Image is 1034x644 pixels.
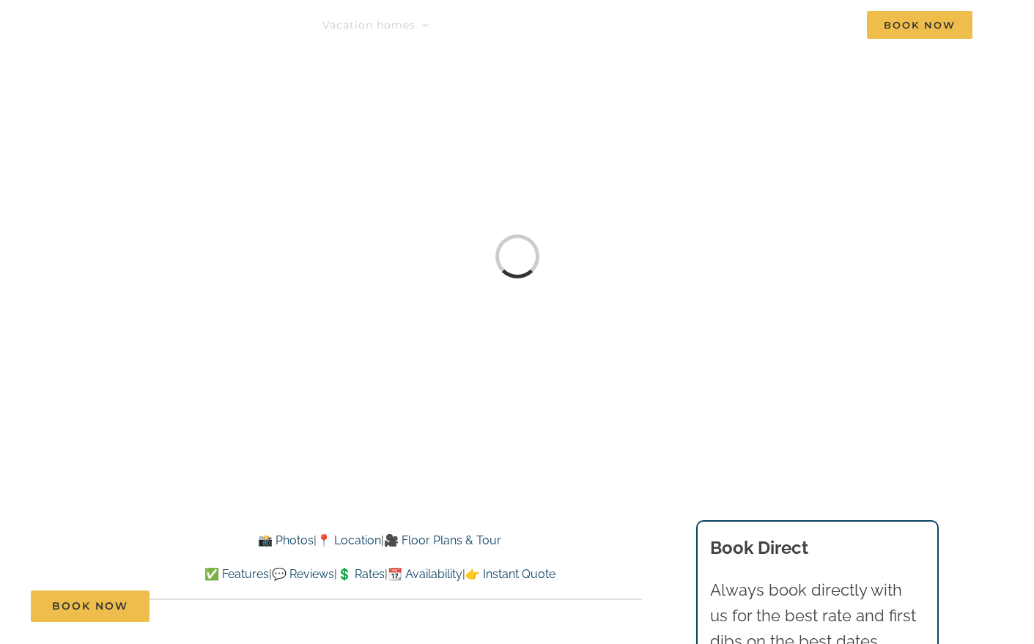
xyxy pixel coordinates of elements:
[706,20,741,30] span: About
[272,567,334,581] a: 💬 Reviews
[322,20,416,30] span: Vacation homes
[462,10,550,40] a: Things to do
[62,14,310,47] img: Branson Family Retreats Logo
[388,567,462,581] a: 📆 Availability
[583,10,673,40] a: Deals & More
[258,533,314,547] a: 📸 Photos
[788,10,834,40] a: Contact
[462,20,536,30] span: Things to do
[706,10,755,40] a: About
[322,10,972,40] nav: Main Menu
[488,228,545,285] div: Loading...
[317,533,381,547] a: 📍 Location
[710,537,808,558] b: Book Direct
[52,600,128,612] span: Book Now
[465,567,555,581] a: 👉 Instant Quote
[583,20,659,30] span: Deals & More
[337,567,385,581] a: 💲 Rates
[867,11,972,39] span: Book Now
[31,591,149,622] a: Book Now
[117,565,642,584] p: | | | |
[322,10,429,40] a: Vacation homes
[204,567,269,581] a: ✅ Features
[117,531,642,550] p: | |
[788,20,834,30] span: Contact
[384,533,501,547] a: 🎥 Floor Plans & Tour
